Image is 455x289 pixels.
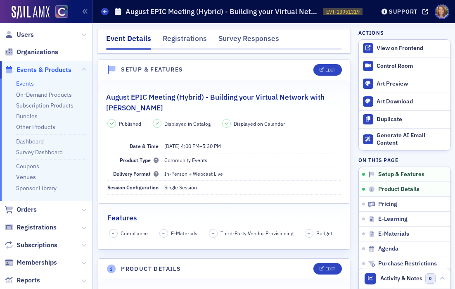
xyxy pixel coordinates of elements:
[377,132,446,146] div: Generate AI Email Content
[234,120,285,127] span: Displayed on Calendar
[12,6,50,19] img: SailAMX
[164,170,223,177] span: In-Person + Webcast Live
[17,258,57,267] span: Memberships
[358,156,451,164] h4: On this page
[378,260,437,268] span: Purchase Restrictions
[16,80,34,87] a: Events
[126,7,319,17] h1: August EPIC Meeting (Hybrid) - Building your Virtual Network with [PERSON_NAME]
[359,75,450,93] a: Art Preview
[377,62,446,70] div: Control Room
[5,276,40,285] a: Reports
[359,110,450,128] button: Duplicate
[107,184,159,191] span: Session Configuration
[5,205,37,214] a: Orders
[389,8,417,15] div: Support
[112,230,114,236] span: –
[107,213,137,223] h2: Features
[164,184,197,191] span: Single Session
[377,45,446,52] div: View on Frontend
[55,5,68,18] img: SailAMX
[16,112,38,120] a: Bundles
[5,258,57,267] a: Memberships
[181,143,199,149] time: 4:00 PM
[121,65,183,74] h4: Setup & Features
[378,186,419,193] span: Product Details
[121,265,181,273] h4: Product Details
[220,229,293,237] span: Third-Party Vendor Provisioning
[378,215,408,223] span: E-Learning
[378,245,398,253] span: Agenda
[16,123,55,131] a: Other Products
[163,33,207,48] div: Registrations
[164,143,180,149] span: [DATE]
[377,98,446,105] div: Art Download
[16,148,63,156] a: Survey Dashboard
[17,48,58,57] span: Organizations
[5,30,34,39] a: Users
[325,68,336,72] div: Edit
[17,65,71,74] span: Events & Products
[325,267,336,271] div: Edit
[16,184,57,192] a: Sponsor Library
[164,143,221,149] span: –
[17,205,37,214] span: Orders
[162,230,165,236] span: –
[313,263,342,275] button: Edit
[50,5,68,19] a: View Homepage
[308,230,310,236] span: –
[218,33,279,48] div: Survey Responses
[425,273,436,284] span: 0
[359,40,450,57] a: View on Frontend
[212,230,214,236] span: –
[380,274,422,283] span: Activity & Notes
[5,48,58,57] a: Organizations
[16,162,39,170] a: Coupons
[121,229,148,237] span: Compliance
[377,116,446,123] div: Duplicate
[316,229,332,237] span: Budget
[359,57,450,75] a: Control Room
[106,33,151,50] div: Event Details
[5,241,57,250] a: Subscriptions
[16,91,72,98] a: On-Demand Products
[130,143,159,149] span: Date & Time
[16,102,73,109] a: Subscription Products
[5,65,71,74] a: Events & Products
[326,8,360,15] span: EVT-13951319
[106,92,342,114] h2: August EPIC Meeting (Hybrid) - Building your Virtual Network with [PERSON_NAME]
[17,223,57,232] span: Registrations
[171,229,197,237] span: E-Materials
[5,223,57,232] a: Registrations
[17,276,40,285] span: Reports
[377,80,446,88] div: Art Preview
[378,171,424,178] span: Setup & Features
[359,93,450,110] a: Art Download
[358,29,384,36] h4: Actions
[120,157,159,163] span: Product Type
[378,201,397,208] span: Pricing
[164,157,207,163] span: Community Events
[113,170,159,177] span: Delivery Format
[17,30,34,39] span: Users
[313,64,342,76] button: Edit
[17,241,57,250] span: Subscriptions
[119,120,141,127] span: Published
[202,143,221,149] time: 5:30 PM
[359,128,450,150] button: Generate AI Email Content
[16,173,36,181] a: Venues
[435,5,449,19] span: Profile
[16,138,44,145] a: Dashboard
[164,120,211,127] span: Displayed in Catalog
[378,230,409,238] span: E-Materials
